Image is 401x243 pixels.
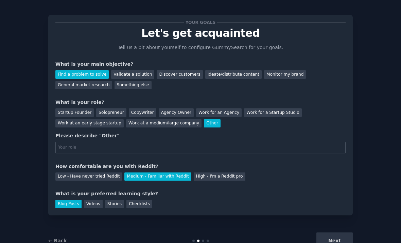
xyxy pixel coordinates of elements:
div: How comfortable are you with Reddit? [55,163,346,170]
div: Other [204,119,221,128]
div: Discover customers [157,70,203,79]
span: Your goals [184,19,217,26]
div: What is your role? [55,99,346,106]
div: Agency Owner [159,108,194,117]
div: Work at a medium/large company [126,119,202,128]
div: Monitor my brand [264,70,306,79]
div: General market research [55,81,112,90]
div: Work for an Agency [196,108,242,117]
div: Ideate/distribute content [205,70,262,79]
p: Tell us a bit about yourself to configure GummySearch for your goals. [115,44,286,51]
div: Low - Have never tried Reddit [55,172,122,181]
div: What is your main objective? [55,61,346,68]
div: Work at an early stage startup [55,119,124,128]
div: What is your preferred learning style? [55,190,346,197]
div: High - I'm a Reddit pro [194,172,245,181]
div: Something else [115,81,152,90]
div: Startup Founder [55,108,94,117]
div: Work for a Startup Studio [244,108,301,117]
div: Stories [105,200,124,208]
div: Medium - Familiar with Reddit [124,172,191,181]
input: Your role [55,142,346,153]
div: Copywriter [129,108,156,117]
div: Blog Posts [55,200,82,208]
div: Checklists [126,200,152,208]
div: Solopreneur [96,108,126,117]
p: Let's get acquainted [55,27,346,39]
div: Please describe "Other" [55,132,346,139]
div: Validate a solution [111,70,154,79]
div: Find a problem to solve [55,70,109,79]
div: Videos [84,200,103,208]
